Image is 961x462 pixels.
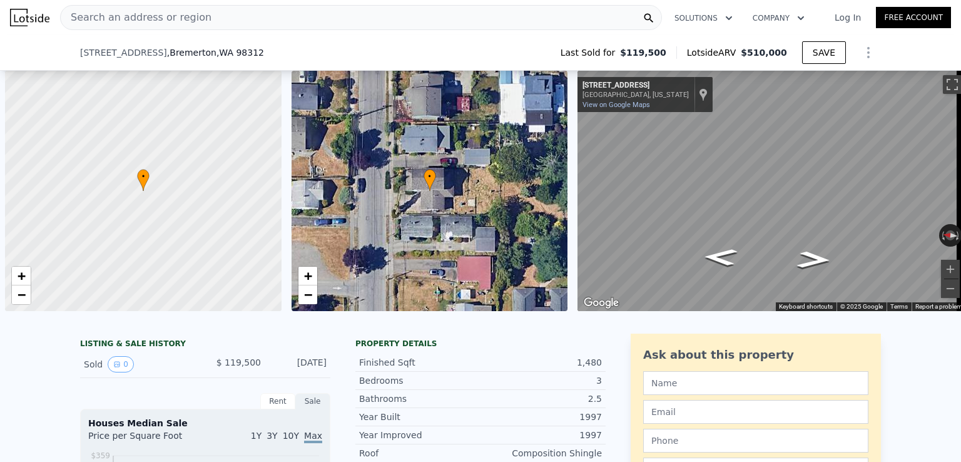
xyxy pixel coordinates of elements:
div: • [137,169,150,191]
span: © 2025 Google [840,303,883,310]
div: Composition Shingle [480,447,602,459]
span: , WA 98312 [216,48,264,58]
a: Open this area in Google Maps (opens a new window) [581,295,622,311]
a: Zoom in [12,267,31,285]
path: Go South, Naval Ave [783,247,845,272]
span: $ 119,500 [216,357,261,367]
div: Year Improved [359,429,480,441]
div: Bathrooms [359,393,480,405]
span: 10Y [283,431,299,441]
div: Roof [359,447,480,459]
path: Go North, Naval Ave [689,245,751,270]
span: , Bremerton [167,46,264,59]
button: Rotate counterclockwise [939,224,946,247]
div: Ask about this property [643,346,868,364]
div: 2.5 [480,393,602,405]
span: Last Sold for [561,46,621,59]
a: View on Google Maps [582,101,650,109]
button: Company [743,7,815,29]
div: Sold [84,356,195,372]
div: [STREET_ADDRESS] [582,81,689,91]
span: $510,000 [741,48,787,58]
span: + [303,268,312,284]
span: 1Y [251,431,262,441]
span: − [303,287,312,302]
a: Free Account [876,7,951,28]
button: SAVE [802,41,846,64]
a: Log In [820,11,876,24]
div: Finished Sqft [359,356,480,369]
span: Lotside ARV [687,46,741,59]
div: 1997 [480,411,602,423]
div: Bedrooms [359,374,480,387]
a: Terms (opens in new tab) [890,303,908,310]
span: − [18,287,26,302]
div: • [424,169,436,191]
input: Email [643,400,868,424]
input: Name [643,371,868,395]
a: Zoom out [12,285,31,304]
button: Show Options [856,40,881,65]
tspan: $359 [91,451,110,460]
div: 1,480 [480,356,602,369]
input: Phone [643,429,868,453]
span: + [18,268,26,284]
div: [GEOGRAPHIC_DATA], [US_STATE] [582,91,689,99]
div: Houses Median Sale [88,417,322,429]
button: Zoom out [941,279,960,298]
div: Rent [260,393,295,409]
div: Year Built [359,411,480,423]
span: 3Y [267,431,277,441]
div: 1997 [480,429,602,441]
button: Zoom in [941,260,960,279]
div: [DATE] [271,356,327,372]
img: Lotside [10,9,49,26]
span: Search an address or region [61,10,211,25]
div: LISTING & SALE HISTORY [80,339,330,351]
span: [STREET_ADDRESS] [80,46,167,59]
button: Solutions [664,7,743,29]
button: Keyboard shortcuts [779,302,833,311]
div: 3 [480,374,602,387]
span: $119,500 [620,46,666,59]
img: Google [581,295,622,311]
span: Max [304,431,322,443]
button: View historical data [108,356,134,372]
a: Zoom out [298,285,317,304]
div: Price per Square Foot [88,429,205,449]
div: Sale [295,393,330,409]
span: • [424,171,436,182]
span: • [137,171,150,182]
a: Zoom in [298,267,317,285]
a: Show location on map [699,88,708,101]
div: Property details [355,339,606,349]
